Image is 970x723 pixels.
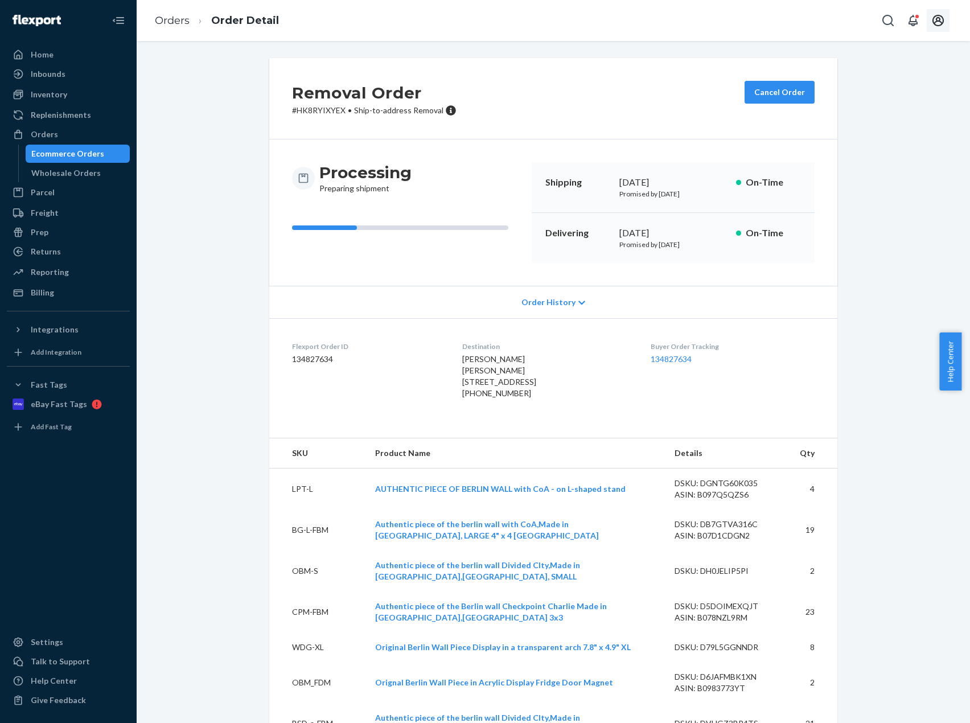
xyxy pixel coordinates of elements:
[31,129,58,140] div: Orders
[651,342,815,351] dt: Buyer Order Tracking
[791,469,837,510] td: 4
[31,227,48,238] div: Prep
[375,642,631,652] a: Original Berlin Wall Piece Display in a transparent arch 7.8" x 4.9" XL
[7,321,130,339] button: Integrations
[292,354,444,365] dd: 134827634
[375,484,626,494] a: AUTHENTIC PIECE OF BERLIN WALL with CoA - on L-shaped stand
[7,204,130,222] a: Freight
[939,332,961,391] button: Help Center
[31,422,72,432] div: Add Fast Tag
[675,489,782,500] div: ASIN: B097Q5QZS6
[675,565,782,577] div: DSKU: DH0JELIP5PI
[791,551,837,591] td: 2
[791,510,837,551] td: 19
[31,246,61,257] div: Returns
[31,148,104,159] div: Ecommerce Orders
[619,240,727,249] p: Promised by [DATE]
[675,671,782,683] div: DSKU: D6JAFMBK1XN
[7,672,130,690] a: Help Center
[375,677,613,687] a: Orignal Berlin Wall Piece in Acrylic Display Fridge Door Magnet
[619,189,727,199] p: Promised by [DATE]
[7,223,130,241] a: Prep
[375,519,599,540] a: Authentic piece of the berlin wall with CoA,Made in [GEOGRAPHIC_DATA], LARGE 4" x 4 [GEOGRAPHIC_D...
[292,81,457,105] h2: Removal Order
[31,89,67,100] div: Inventory
[31,68,65,80] div: Inbounds
[791,662,837,703] td: 2
[545,227,610,240] p: Delivering
[675,642,782,653] div: DSKU: D79L5GGNNDR
[292,105,457,116] p: # HK8RYIXYEX
[675,612,782,623] div: ASIN: B078NZL9RM
[31,287,54,298] div: Billing
[13,15,61,26] img: Flexport logo
[619,176,727,189] div: [DATE]
[319,162,412,194] div: Preparing shipment
[269,632,366,662] td: WDG-XL
[31,347,81,357] div: Add Integration
[7,46,130,64] a: Home
[7,691,130,709] button: Give Feedback
[211,14,279,27] a: Order Detail
[7,418,130,436] a: Add Fast Tag
[366,438,665,469] th: Product Name
[7,652,130,671] a: Talk to Support
[31,695,86,706] div: Give Feedback
[319,162,412,183] h3: Processing
[7,65,130,83] a: Inbounds
[746,176,801,189] p: On-Time
[675,601,782,612] div: DSKU: D5DOIMEXQJT
[791,438,837,469] th: Qty
[31,379,67,391] div: Fast Tags
[745,81,815,104] button: Cancel Order
[675,478,782,489] div: DSKU: DGNTG60K035
[545,176,610,189] p: Shipping
[651,354,692,364] a: 134827634
[269,510,366,551] td: BG-L-FBM
[7,263,130,281] a: Reporting
[31,656,90,667] div: Talk to Support
[619,227,727,240] div: [DATE]
[31,167,101,179] div: Wholesale Orders
[521,297,576,308] span: Order History
[462,342,632,351] dt: Destination
[269,662,366,703] td: OBM_FDM
[31,636,63,648] div: Settings
[146,4,288,38] ol: breadcrumbs
[746,227,801,240] p: On-Time
[462,388,632,399] div: [PHONE_NUMBER]
[348,105,352,115] span: •
[791,632,837,662] td: 8
[26,145,130,163] a: Ecommerce Orders
[31,109,91,121] div: Replenishments
[791,591,837,632] td: 23
[31,399,87,410] div: eBay Fast Tags
[7,125,130,143] a: Orders
[7,243,130,261] a: Returns
[462,354,536,387] span: [PERSON_NAME] [PERSON_NAME] [STREET_ADDRESS]
[31,49,54,60] div: Home
[927,9,950,32] button: Open account menu
[902,9,924,32] button: Open notifications
[107,9,130,32] button: Close Navigation
[269,591,366,632] td: CPM-FBM
[7,376,130,394] button: Fast Tags
[375,560,580,581] a: Authentic piece of the berlin wall Divided CIty,Made in [GEOGRAPHIC_DATA],[GEOGRAPHIC_DATA], SMALL
[155,14,190,27] a: Orders
[375,601,607,622] a: Authentic piece of the Berlin wall Checkpoint Charlie Made in [GEOGRAPHIC_DATA],[GEOGRAPHIC_DATA]...
[354,105,443,115] span: Ship-to-address Removal
[269,438,366,469] th: SKU
[675,519,782,530] div: DSKU: DB7GTVA316C
[7,85,130,104] a: Inventory
[7,395,130,413] a: eBay Fast Tags
[675,683,782,694] div: ASIN: B0983773YT
[7,343,130,362] a: Add Integration
[7,183,130,202] a: Parcel
[31,207,59,219] div: Freight
[7,633,130,651] a: Settings
[31,324,79,335] div: Integrations
[877,9,899,32] button: Open Search Box
[269,551,366,591] td: OBM-S
[269,469,366,510] td: LPT-L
